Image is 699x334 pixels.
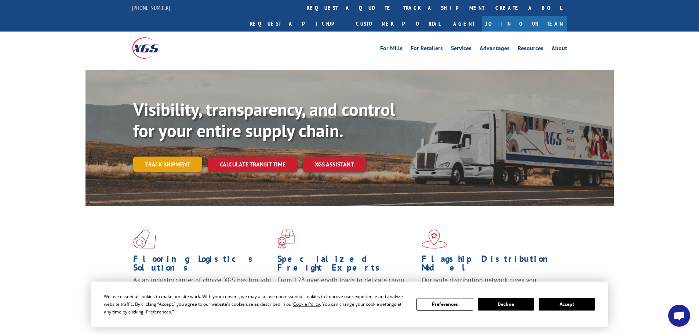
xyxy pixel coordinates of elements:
a: For Retailers [411,45,443,54]
a: Track shipment [133,157,202,172]
h1: Specialized Freight Experts [277,254,416,276]
a: Calculate transit time [208,157,297,172]
a: Customer Portal [350,16,446,32]
img: xgs-icon-focused-on-flooring-red [277,230,295,249]
a: Join Our Team [482,16,567,32]
p: From 123 overlength loads to delicate cargo, our experienced staff knows the best way to move you... [277,276,416,308]
h1: Flooring Logistics Solutions [133,254,272,276]
span: Preferences [146,309,171,315]
a: XGS ASSISTANT [303,157,366,172]
a: Services [451,45,472,54]
b: Visibility, transparency, and control for your entire supply chain. [133,98,395,142]
a: For Mills [380,45,403,54]
a: Resources [518,45,543,54]
button: Decline [478,298,534,311]
a: [PHONE_NUMBER] [132,4,170,11]
div: Open chat [668,305,690,327]
a: Advantages [480,45,510,54]
h1: Flagship Distribution Model [422,254,560,276]
div: Cookie Consent Prompt [91,282,608,327]
span: As an industry carrier of choice, XGS has brought innovation and dedication to flooring logistics... [133,276,272,302]
div: We use essential cookies to make our site work. With your consent, we may also use non-essential ... [104,293,408,316]
button: Preferences [416,298,473,311]
img: xgs-icon-flagship-distribution-model-red [422,230,447,249]
a: Request a pickup [244,16,350,32]
img: xgs-icon-total-supply-chain-intelligence-red [133,230,156,249]
span: Cookie Policy [293,301,320,307]
a: About [551,45,567,54]
a: Agent [446,16,482,32]
button: Accept [539,298,595,311]
span: Our agile distribution network gives you nationwide inventory management on demand. [422,276,557,293]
